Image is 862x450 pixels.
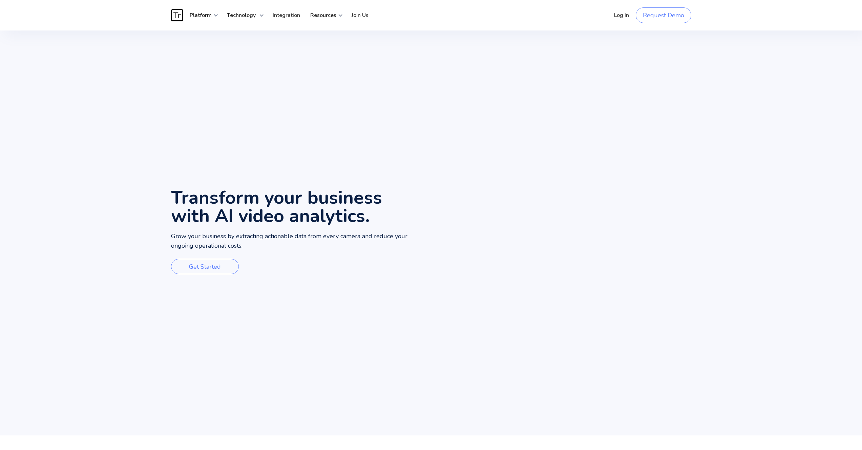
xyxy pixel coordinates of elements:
img: Traces Logo [171,9,183,21]
div: Platform [185,5,218,25]
p: Grow your business by extracting actionable data from every camera and reduce your ongoing operat... [171,232,431,251]
strong: Platform [190,12,212,19]
h1: Transform your business with AI video analytics. [171,188,431,225]
a: Log In [609,5,634,25]
strong: Technology [227,12,256,19]
a: Request Demo [636,7,691,23]
div: Resources [305,5,343,25]
a: home [171,9,185,21]
strong: Resources [310,12,336,19]
a: Join Us [346,5,374,25]
a: Get Started [171,259,239,274]
div: Technology [222,5,264,25]
a: Integration [268,5,305,25]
